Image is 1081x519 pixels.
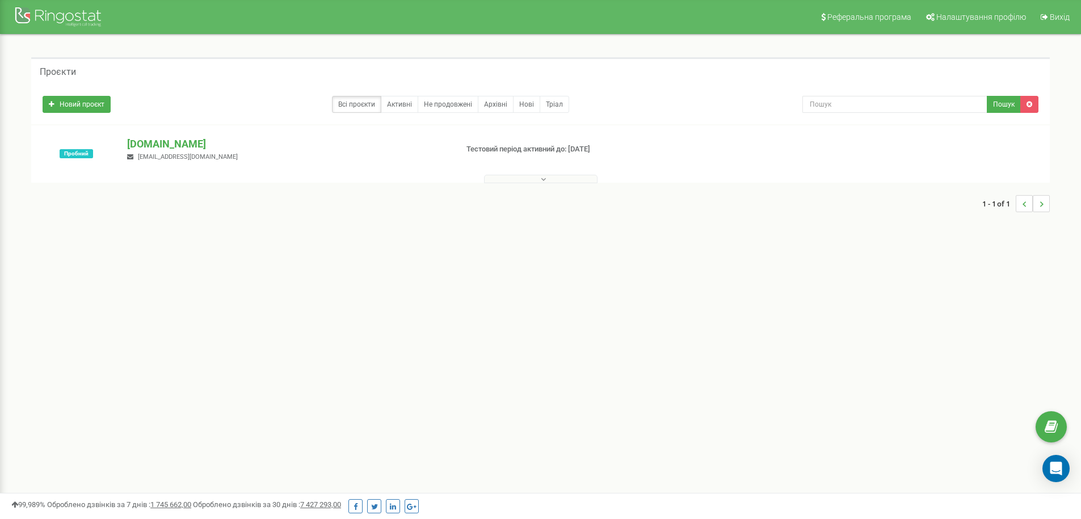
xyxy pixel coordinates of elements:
[150,500,191,509] u: 1 745 662,00
[47,500,191,509] span: Оброблено дзвінків за 7 днів :
[802,96,987,113] input: Пошук
[300,500,341,509] u: 7 427 293,00
[418,96,478,113] a: Не продовжені
[982,184,1050,223] nav: ...
[1050,12,1070,22] span: Вихід
[478,96,514,113] a: Архівні
[827,12,911,22] span: Реферальна програма
[60,149,93,158] span: Пробний
[936,12,1026,22] span: Налаштування профілю
[987,96,1021,113] button: Пошук
[127,137,448,151] p: [DOMAIN_NAME]
[1042,455,1070,482] div: Open Intercom Messenger
[40,67,76,77] h5: Проєкти
[513,96,540,113] a: Нові
[540,96,569,113] a: Тріал
[466,144,703,155] p: Тестовий період активний до: [DATE]
[43,96,111,113] a: Новий проєкт
[11,500,45,509] span: 99,989%
[193,500,341,509] span: Оброблено дзвінків за 30 днів :
[332,96,381,113] a: Всі проєкти
[381,96,418,113] a: Активні
[138,153,238,161] span: [EMAIL_ADDRESS][DOMAIN_NAME]
[982,195,1016,212] span: 1 - 1 of 1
